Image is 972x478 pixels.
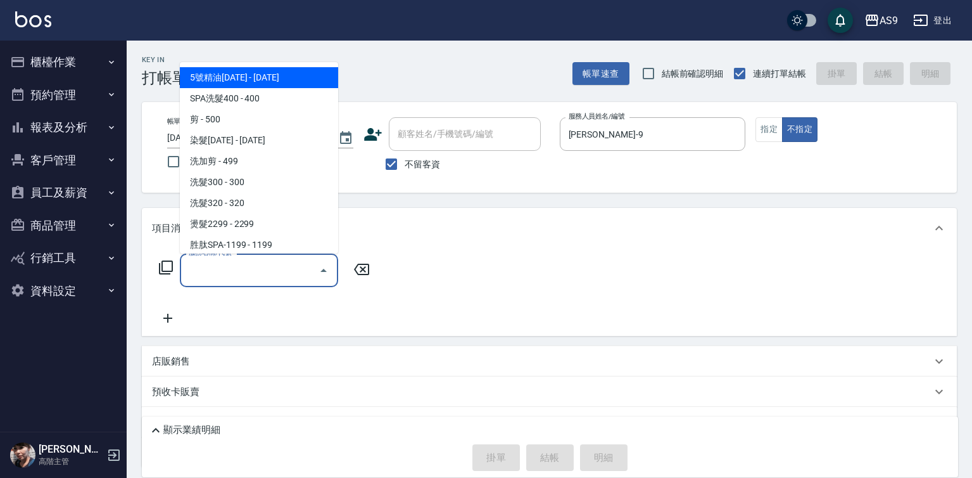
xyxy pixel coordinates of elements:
[180,172,338,193] span: 洗髮300 - 300
[10,442,35,468] img: Person
[142,346,957,377] div: 店販銷售
[5,144,122,177] button: 客戶管理
[152,415,215,429] p: 其他付款方式
[313,261,334,281] button: Close
[5,176,122,209] button: 員工及薪資
[39,443,103,456] h5: [PERSON_NAME]
[5,46,122,79] button: 櫃檯作業
[782,117,817,142] button: 不指定
[755,117,783,142] button: 指定
[572,62,629,86] button: 帳單速查
[662,67,724,81] span: 結帳前確認明細
[180,151,338,172] span: 洗加剪 - 499
[163,423,220,437] p: 顯示業績明細
[142,407,957,437] div: 其他付款方式
[828,8,853,33] button: save
[152,385,199,399] p: 預收卡販賣
[180,67,338,88] span: 5號精油[DATE] - [DATE]
[180,235,338,255] span: 胜肽SPA-1199 - 1199
[39,456,103,467] p: 高階主管
[331,123,361,153] button: Choose date, selected date is 2025-08-11
[180,214,338,235] span: 燙髮2299 - 2299
[5,111,122,144] button: 報表及分析
[142,56,187,64] h2: Key In
[180,193,338,214] span: 洗髮320 - 320
[880,13,898,29] div: AS9
[180,109,338,130] span: 剪 - 500
[152,222,190,235] p: 項目消費
[5,79,122,112] button: 預約管理
[5,242,122,275] button: 行銷工具
[15,11,51,27] img: Logo
[908,9,957,32] button: 登出
[753,67,806,81] span: 連續打單結帳
[5,209,122,242] button: 商品管理
[180,88,338,109] span: SPA洗髮400 - 400
[5,275,122,307] button: 資料設定
[142,377,957,407] div: 預收卡販賣
[152,355,190,368] p: 店販銷售
[180,130,338,151] span: 染髮[DATE] - [DATE]
[859,8,903,34] button: AS9
[405,158,440,171] span: 不留客資
[142,208,957,249] div: 項目消費
[142,69,187,87] h3: 打帳單
[569,112,624,121] label: 服務人員姓名/編號
[167,127,325,148] input: YYYY/MM/DD hh:mm
[167,117,194,126] label: 帳單日期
